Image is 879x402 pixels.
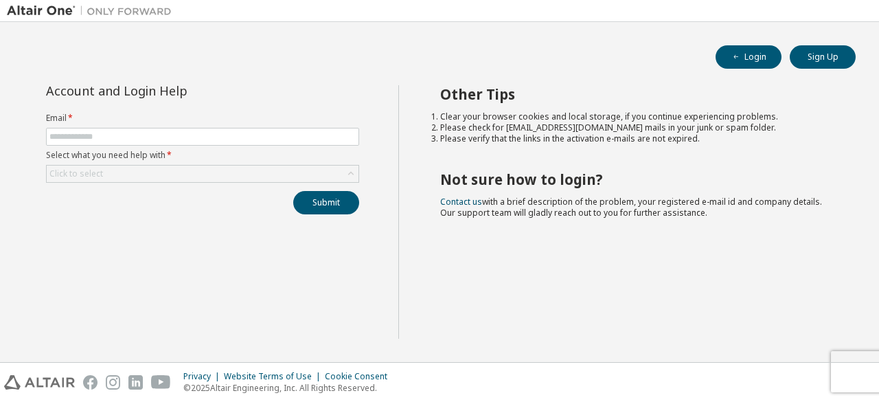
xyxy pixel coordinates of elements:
div: Click to select [47,166,358,182]
a: Contact us [440,196,482,208]
li: Please check for [EMAIL_ADDRESS][DOMAIN_NAME] mails in your junk or spam folder. [440,122,832,133]
img: altair_logo.svg [4,375,75,390]
img: youtube.svg [151,375,171,390]
div: Website Terms of Use [224,371,325,382]
h2: Other Tips [440,85,832,103]
div: Cookie Consent [325,371,396,382]
img: facebook.svg [83,375,98,390]
li: Please verify that the links in the activation e-mails are not expired. [440,133,832,144]
h2: Not sure how to login? [440,170,832,188]
span: with a brief description of the problem, your registered e-mail id and company details. Our suppo... [440,196,822,219]
p: © 2025 Altair Engineering, Inc. All Rights Reserved. [183,382,396,394]
button: Submit [293,191,359,214]
img: instagram.svg [106,375,120,390]
li: Clear your browser cookies and local storage, if you continue experiencing problems. [440,111,832,122]
button: Sign Up [790,45,856,69]
label: Email [46,113,359,124]
button: Login [716,45,781,69]
img: Altair One [7,4,179,18]
img: linkedin.svg [128,375,143,390]
label: Select what you need help with [46,150,359,161]
div: Privacy [183,371,224,382]
div: Account and Login Help [46,85,297,96]
div: Click to select [49,168,103,179]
